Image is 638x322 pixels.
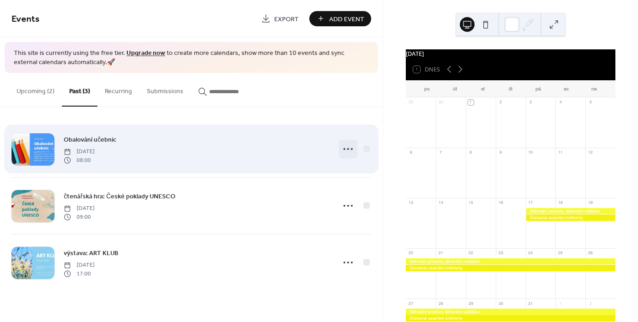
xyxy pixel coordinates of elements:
[413,81,441,97] div: po
[588,100,593,105] div: 5
[441,81,469,97] div: út
[309,11,371,26] button: Add Event
[469,81,497,97] div: st
[558,250,563,256] div: 25
[558,150,563,155] div: 11
[64,261,95,269] span: [DATE]
[329,14,364,24] span: Add Event
[438,301,444,306] div: 28
[408,200,414,206] div: 13
[254,11,306,26] a: Export
[552,81,580,97] div: so
[558,301,563,306] div: 1
[64,148,95,156] span: [DATE]
[588,301,593,306] div: 2
[528,301,533,306] div: 31
[558,200,563,206] div: 18
[526,215,615,221] div: Dočasné uzavření knihovny
[438,200,444,206] div: 14
[9,73,62,106] button: Upcoming (2)
[528,150,533,155] div: 10
[588,200,593,206] div: 19
[406,49,615,58] div: [DATE]
[64,248,118,258] a: výstava: ART KLUB
[408,100,414,105] div: 29
[97,73,139,106] button: Recurring
[64,192,175,202] span: čtenářská hra: České poklady UNESCO
[498,200,503,206] div: 16
[12,10,40,28] span: Events
[126,47,165,60] a: Upgrade now
[498,150,503,155] div: 9
[528,100,533,105] div: 3
[274,14,299,24] span: Export
[64,204,95,213] span: [DATE]
[64,249,118,258] span: výstava: ART KLUB
[14,49,369,67] span: This site is currently using the free tier. to create more calendars, show more than 10 events an...
[498,301,503,306] div: 30
[408,250,414,256] div: 20
[64,213,95,221] span: 09:00
[588,250,593,256] div: 26
[406,265,615,271] div: Dočasné uzavření knihovny
[468,200,474,206] div: 15
[139,73,191,106] button: Submissions
[64,135,116,145] span: Obalování učebnic
[438,150,444,155] div: 7
[558,100,563,105] div: 4
[468,250,474,256] div: 22
[524,81,552,97] div: pá
[468,150,474,155] div: 8
[528,200,533,206] div: 17
[64,269,95,278] span: 17:00
[406,315,615,321] div: Dočasné uzavření knihovny
[498,250,503,256] div: 23
[438,100,444,105] div: 30
[588,150,593,155] div: 12
[497,81,524,97] div: čt
[64,134,116,145] a: Obalování učebnic
[438,250,444,256] div: 21
[406,309,615,315] div: Náhradní prostory dětského oddělení
[580,81,608,97] div: ne
[408,150,414,155] div: 6
[406,258,615,264] div: Náhradní prostory dětského oddělení
[468,301,474,306] div: 29
[64,156,95,164] span: 08:00
[468,100,474,105] div: 1
[64,191,175,202] a: čtenářská hra: České poklady UNESCO
[528,250,533,256] div: 24
[526,208,615,214] div: Náhradní prostory dětského oddělení
[62,73,97,107] button: Past (3)
[408,301,414,306] div: 27
[498,100,503,105] div: 2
